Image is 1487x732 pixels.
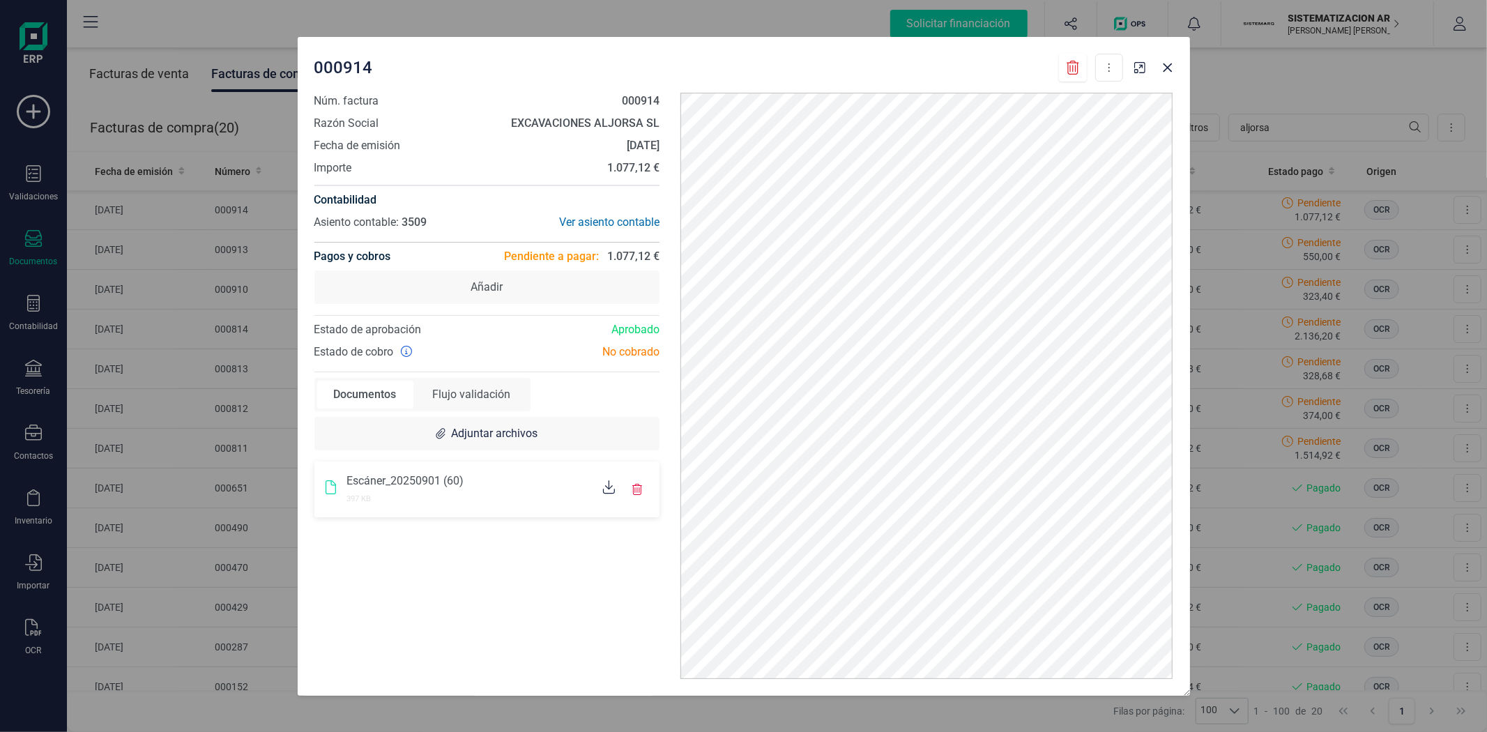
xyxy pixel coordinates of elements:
span: Importe [314,160,352,176]
div: No cobrado [487,344,670,360]
div: Documentos [317,381,413,409]
strong: [DATE] [627,139,659,152]
h4: Contabilidad [314,192,660,208]
span: 000914 [314,56,373,79]
strong: 000914 [622,94,659,107]
span: Pendiente a pagar: [504,248,599,265]
div: Aprobado [487,321,670,338]
span: Razón Social [314,115,379,132]
strong: 1.077,12 € [607,161,659,174]
span: Añadir [471,279,503,296]
span: Núm. factura [314,93,379,109]
div: Ver asiento contable [487,214,659,231]
span: Adjuntar archivos [451,425,537,442]
span: Fecha de emisión [314,137,401,154]
strong: EXCAVACIONES ALJORSA SL [511,116,659,130]
span: Estado de cobro [314,344,394,360]
button: Close [1157,56,1179,79]
span: Asiento contable: [314,215,399,229]
span: 3509 [402,215,427,229]
span: Escáner_20250901 (60) [347,474,464,487]
h4: Pagos y cobros [314,243,391,270]
div: Flujo validación [416,381,528,409]
div: Adjuntar archivos [314,417,660,450]
span: 1.077,12 € [607,248,659,265]
span: 397 KB [347,494,372,503]
span: Estado de aprobación [314,323,422,336]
